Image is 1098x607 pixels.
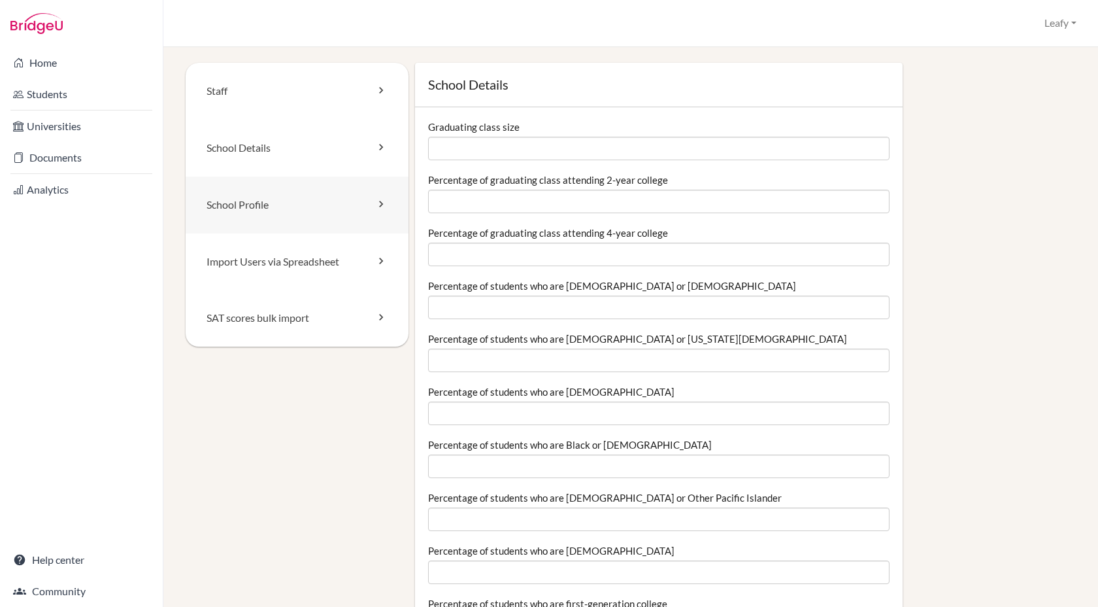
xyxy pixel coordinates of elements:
[186,63,408,120] a: Staff
[428,226,668,239] label: Percentage of graduating class attending 4-year college
[10,13,63,34] img: Bridge-U
[186,120,408,177] a: School Details
[3,81,160,107] a: Students
[3,145,160,171] a: Documents
[3,547,160,573] a: Help center
[428,385,674,398] label: Percentage of students who are [DEMOGRAPHIC_DATA]
[428,491,782,504] label: Percentage of students who are [DEMOGRAPHIC_DATA] or Other Pacific Islander
[186,234,408,290] a: Import Users via Spreadsheet
[428,279,796,292] label: Percentage of students who are [DEMOGRAPHIC_DATA] or [DEMOGRAPHIC_DATA]
[428,332,847,345] label: Percentage of students who are [DEMOGRAPHIC_DATA] or [US_STATE][DEMOGRAPHIC_DATA]
[3,177,160,203] a: Analytics
[3,113,160,139] a: Universities
[1039,11,1082,35] button: Leafy
[428,120,520,133] label: Graduating class size
[428,544,674,557] label: Percentage of students who are [DEMOGRAPHIC_DATA]
[3,50,160,76] a: Home
[3,578,160,604] a: Community
[186,177,408,234] a: School Profile
[428,173,668,186] label: Percentage of graduating class attending 2-year college
[428,438,712,451] label: Percentage of students who are Black or [DEMOGRAPHIC_DATA]
[428,76,890,94] h1: School Details
[186,290,408,347] a: SAT scores bulk import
